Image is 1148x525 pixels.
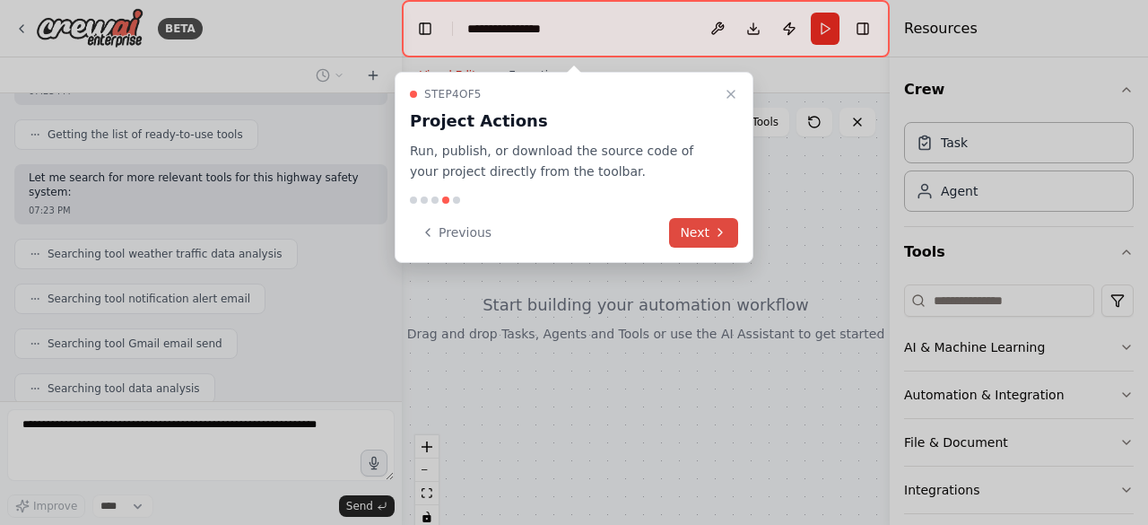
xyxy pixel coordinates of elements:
[413,16,438,41] button: Hide left sidebar
[410,218,502,248] button: Previous
[410,141,717,182] p: Run, publish, or download the source code of your project directly from the toolbar.
[410,109,717,134] h3: Project Actions
[424,87,482,101] span: Step 4 of 5
[669,218,738,248] button: Next
[720,83,742,105] button: Close walkthrough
